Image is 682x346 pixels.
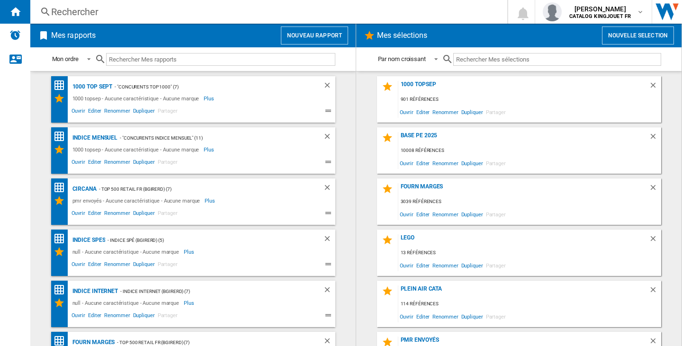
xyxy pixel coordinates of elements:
div: Supprimer [649,285,661,298]
div: Supprimer [323,183,335,195]
span: Partager [485,157,507,169]
div: BASE PE 2025 [398,132,649,145]
h2: Mes sélections [375,27,429,44]
span: Dupliquer [460,310,485,323]
img: alerts-logo.svg [9,29,21,41]
div: - "CONCURENTS TOP 1000" (7) [112,81,304,93]
div: 1000 topsep - Aucune caractéristique - Aucune marque [70,144,204,155]
span: Ouvrir [70,311,87,322]
div: circana [70,183,97,195]
span: Renommer [103,260,131,271]
span: Renommer [103,209,131,220]
span: Editer [87,106,103,118]
div: Supprimer [323,234,335,246]
span: Partager [485,310,507,323]
span: Partager [156,209,179,220]
span: Renommer [103,158,131,169]
span: Partager [485,208,507,221]
span: Ouvrir [398,157,415,169]
span: Partager [485,106,507,118]
span: Plus [205,195,216,206]
span: Dupliquer [132,311,156,322]
div: 901 références [398,94,661,106]
div: Mon ordre [52,55,79,62]
span: Renommer [431,310,459,323]
div: 1000 topsep - Aucune caractéristique - Aucune marque [70,93,204,104]
span: Editer [87,311,103,322]
span: Ouvrir [398,259,415,272]
div: Mes Sélections [54,297,70,309]
div: null - Aucune caractéristique - Aucune marque [70,297,184,309]
span: Editer [415,106,431,118]
span: Plus [184,297,196,309]
div: 1000 topsep [398,81,649,94]
span: Plus [184,246,196,257]
span: Partager [485,259,507,272]
span: Renommer [431,208,459,221]
div: Matrice des prix [54,284,70,296]
div: INDICE INTERNET [70,285,118,297]
div: Supprimer [323,285,335,297]
div: 10008 références [398,145,661,157]
span: Editer [87,158,103,169]
span: Renommer [431,157,459,169]
span: Ouvrir [398,208,415,221]
div: pmr envoyés - Aucune caractéristique - Aucune marque [70,195,205,206]
div: lego [398,234,649,247]
span: Partager [156,311,179,322]
span: Ouvrir [398,310,415,323]
div: Matrice des prix [54,182,70,194]
img: profile.jpg [543,2,562,21]
div: Supprimer [649,234,661,247]
input: Rechercher Mes rapports [106,53,335,66]
div: Rechercher [51,5,483,18]
span: Renommer [103,311,131,322]
div: Matrice des prix [54,233,70,245]
span: Dupliquer [460,157,485,169]
span: Renommer [431,259,459,272]
div: - INDICE Spé (bgirerd) (5) [105,234,304,246]
button: Nouvelle selection [602,27,674,44]
span: Dupliquer [132,209,156,220]
span: Ouvrir [70,106,87,118]
span: Partager [156,158,179,169]
span: Dupliquer [460,106,485,118]
span: Plus [204,144,215,155]
div: - INDICE Internet (bgirerd) (7) [118,285,304,297]
span: Renommer [103,106,131,118]
div: - "CONCURENTS INDICE MENSUEL" (11) [117,132,304,144]
div: 1000 top Sept [70,81,113,93]
span: Dupliquer [132,260,156,271]
div: Mes Sélections [54,195,70,206]
span: Plus [204,93,215,104]
span: Ouvrir [398,106,415,118]
span: Editer [415,259,431,272]
span: Ouvrir [70,158,87,169]
span: Editer [87,209,103,220]
span: Editer [415,310,431,323]
div: Supprimer [649,183,661,196]
div: FOURN MARGES [398,183,649,196]
div: Supprimer [323,132,335,144]
button: Nouveau rapport [281,27,348,44]
span: Renommer [431,106,459,118]
span: Ouvrir [70,260,87,271]
span: Partager [156,260,179,271]
div: Matrice des prix [54,131,70,142]
div: INDICE SPES [70,234,106,246]
div: Mes Sélections [54,93,70,104]
div: Matrice des prix [54,80,70,91]
span: Dupliquer [460,208,485,221]
div: Supprimer [323,81,335,93]
input: Rechercher Mes sélections [453,53,661,66]
div: Supprimer [649,132,661,145]
span: Dupliquer [460,259,485,272]
div: Mes Sélections [54,246,70,257]
div: Mes Sélections [54,144,70,155]
div: - TOP 500 RETAIL FR (bgirerd) (7) [97,183,304,195]
span: Dupliquer [132,158,156,169]
span: Editer [415,157,431,169]
h2: Mes rapports [49,27,98,44]
span: Ouvrir [70,209,87,220]
span: Editer [87,260,103,271]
